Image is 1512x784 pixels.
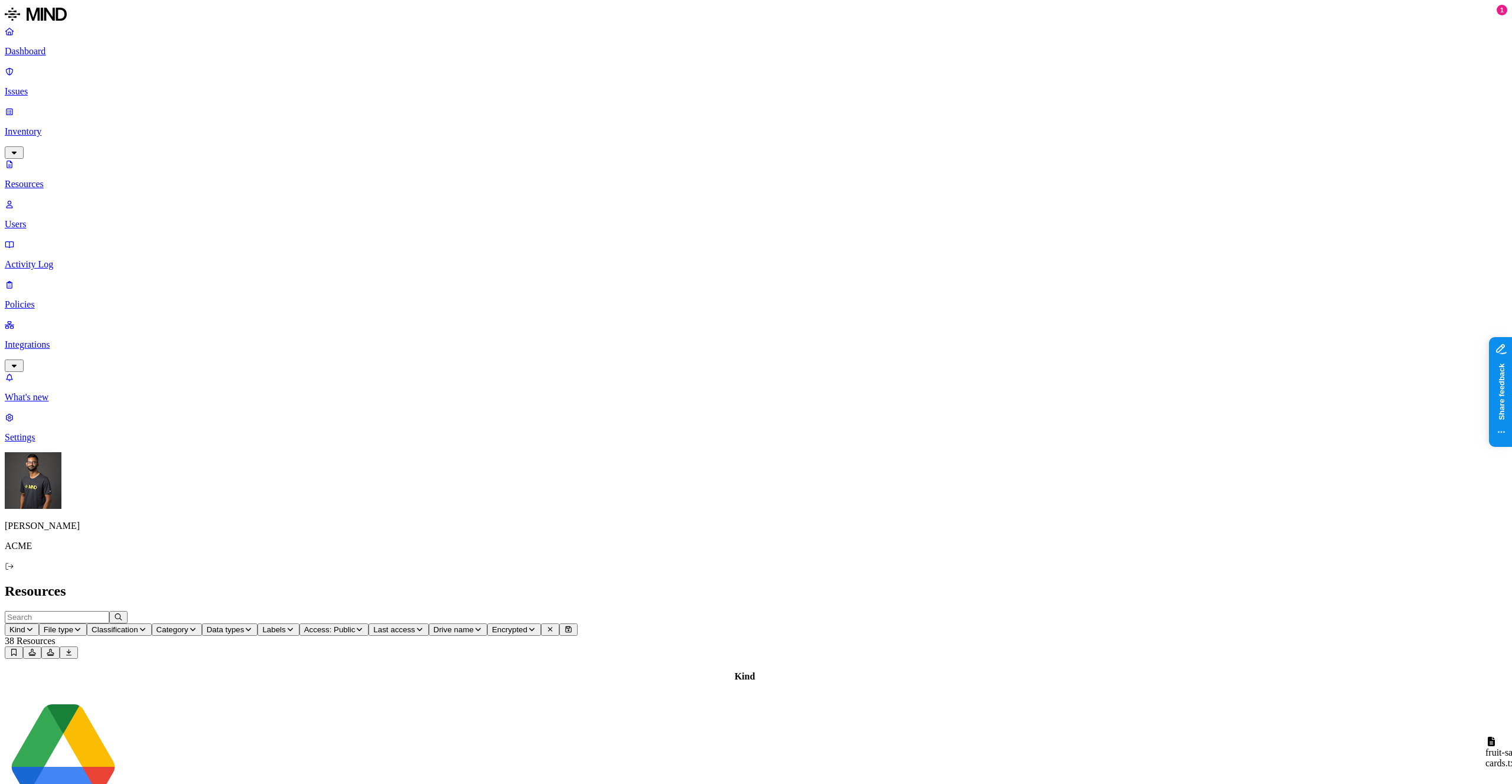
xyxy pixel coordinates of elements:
[5,279,1507,310] a: Policies
[5,259,1507,270] p: Activity Log
[492,625,527,634] span: Encrypted
[5,159,1507,190] a: Resources
[5,319,1507,370] a: Integrations
[5,126,1507,137] p: Inventory
[262,625,285,634] span: Labels
[92,625,138,634] span: Classification
[6,671,1483,682] div: Kind
[5,199,1507,230] a: Users
[5,46,1507,57] p: Dashboard
[9,625,25,634] span: Kind
[44,625,73,634] span: File type
[5,452,61,509] img: Amit Cohen
[5,239,1507,270] a: Activity Log
[5,5,67,24] img: MIND
[434,625,474,634] span: Drive name
[5,583,1507,599] h2: Resources
[5,541,1507,551] p: ACME
[5,372,1507,403] a: What's new
[5,392,1507,403] p: What's new
[5,299,1507,310] p: Policies
[5,339,1507,350] p: Integrations
[157,625,188,634] span: Category
[5,412,1507,443] a: Settings
[5,26,1507,57] a: Dashboard
[1497,5,1507,15] div: 1
[5,432,1507,443] p: Settings
[5,106,1507,157] a: Inventory
[5,86,1507,97] p: Issues
[5,219,1507,230] p: Users
[373,625,415,634] span: Last access
[207,625,245,634] span: Data types
[5,66,1507,97] a: Issues
[5,611,109,623] input: Search
[5,179,1507,190] p: Resources
[304,625,356,634] span: Access: Public
[5,636,56,646] span: 38 Resources
[5,5,1507,26] a: MIND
